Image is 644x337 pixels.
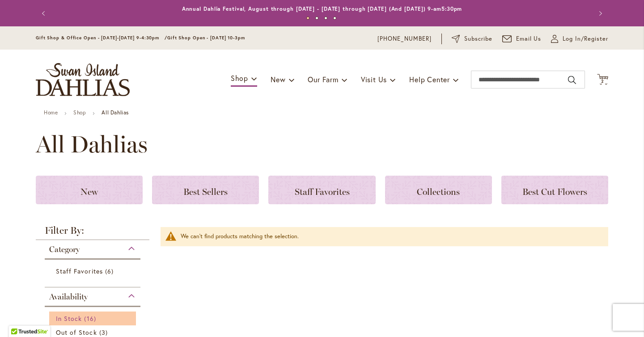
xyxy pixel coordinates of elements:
[49,244,80,254] span: Category
[80,186,98,197] span: New
[7,305,32,330] iframe: Launch Accessibility Center
[601,78,604,84] span: 2
[105,266,116,276] span: 6
[308,75,338,84] span: Our Farm
[73,109,86,116] a: Shop
[56,328,131,337] a: Out of Stock 3
[501,176,608,204] a: Best Cut Flowers
[36,226,149,240] strong: Filter By:
[361,75,387,84] span: Visit Us
[36,4,54,22] button: Previous
[563,34,608,43] span: Log In/Register
[36,63,130,96] a: store logo
[502,34,542,43] a: Email Us
[49,292,88,302] span: Availability
[231,73,248,83] span: Shop
[417,186,460,197] span: Collections
[56,266,131,276] a: Staff Favorites
[36,131,148,158] span: All Dahlias
[516,34,542,43] span: Email Us
[377,34,432,43] a: [PHONE_NUMBER]
[152,176,259,204] a: Best Sellers
[182,5,462,12] a: Annual Dahlia Festival, August through [DATE] - [DATE] through [DATE] (And [DATE]) 9-am5:30pm
[295,186,350,197] span: Staff Favorites
[36,35,167,41] span: Gift Shop & Office Open - [DATE]-[DATE] 9-4:30pm /
[306,17,309,20] button: 1 of 4
[36,176,143,204] a: New
[268,176,375,204] a: Staff Favorites
[452,34,492,43] a: Subscribe
[590,4,608,22] button: Next
[44,109,58,116] a: Home
[324,17,327,20] button: 3 of 4
[315,17,318,20] button: 2 of 4
[56,328,97,337] span: Out of Stock
[167,35,245,41] span: Gift Shop Open - [DATE] 10-3pm
[522,186,587,197] span: Best Cut Flowers
[56,314,131,323] a: In Stock 16
[102,109,129,116] strong: All Dahlias
[183,186,228,197] span: Best Sellers
[56,314,82,323] span: In Stock
[551,34,608,43] a: Log In/Register
[181,232,599,241] div: We can't find products matching the selection.
[84,314,98,323] span: 16
[385,176,492,204] a: Collections
[597,74,608,86] button: 2
[56,267,103,275] span: Staff Favorites
[409,75,450,84] span: Help Center
[271,75,285,84] span: New
[464,34,492,43] span: Subscribe
[99,328,110,337] span: 3
[333,17,336,20] button: 4 of 4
